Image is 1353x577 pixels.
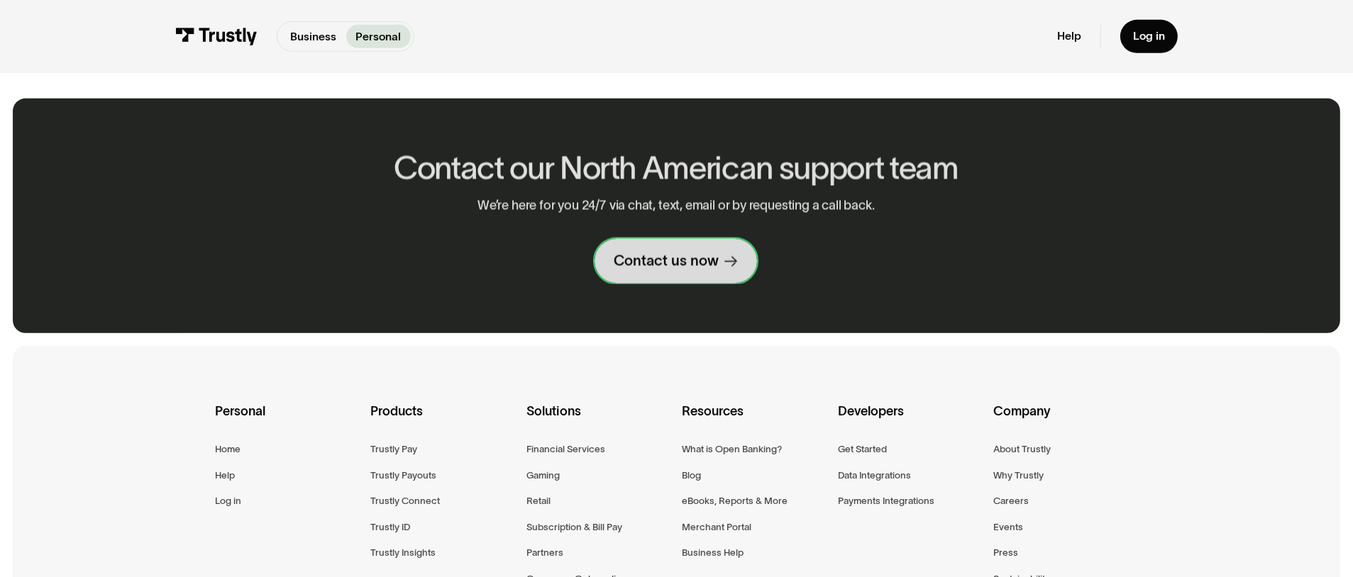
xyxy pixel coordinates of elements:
a: Get Started [838,441,887,457]
a: Trustly Insights [370,544,436,561]
a: Log in [1120,20,1178,53]
a: Careers [994,493,1029,509]
div: Log in [1133,29,1165,43]
a: Blog [683,467,702,483]
h2: Contact our North American support team [394,151,959,186]
a: Personal [346,25,411,48]
a: About Trustly [994,441,1051,457]
a: Merchant Portal [683,519,752,535]
a: Events [994,519,1024,535]
img: Trustly Logo [175,28,258,45]
div: Company [994,401,1139,441]
a: Data Integrations [838,467,911,483]
p: We’re here for you 24/7 via chat, text, email or by requesting a call back. [478,198,876,214]
a: Log in [215,493,241,509]
a: Financial Services [526,441,605,457]
a: Retail [526,493,551,509]
a: Business Help [683,544,744,561]
a: Help [215,467,235,483]
a: Trustly ID [370,519,410,535]
a: eBooks, Reports & More [683,493,788,509]
a: Trustly Connect [370,493,440,509]
p: Business [290,28,336,45]
a: Partners [526,544,563,561]
a: Why Trustly [994,467,1044,483]
a: Press [994,544,1019,561]
a: What is Open Banking? [683,441,783,457]
a: Gaming [526,467,560,483]
a: Payments Integrations [838,493,934,509]
a: Trustly Payouts [370,467,436,483]
a: Trustly Pay [370,441,417,457]
a: Home [215,441,241,457]
p: Personal [355,28,401,45]
div: Products [370,401,515,441]
a: Contact us now [595,239,758,283]
div: Personal [215,401,360,441]
div: Contact us now [614,252,719,270]
div: Solutions [526,401,671,441]
a: Subscription & Bill Pay [526,519,622,535]
div: Resources [683,401,827,441]
div: Developers [838,401,983,441]
a: Business [281,25,346,48]
a: Help [1057,29,1081,43]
